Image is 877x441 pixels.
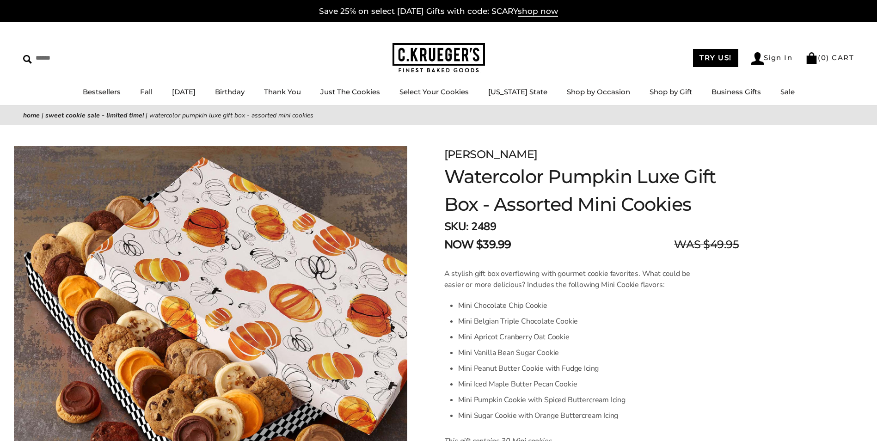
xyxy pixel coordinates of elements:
[23,111,40,120] a: Home
[215,87,245,96] a: Birthday
[393,43,485,73] img: C.KRUEGER'S
[319,6,558,17] a: Save 25% on select [DATE] Gifts with code: SCARYshop now
[567,87,630,96] a: Shop by Occasion
[264,87,301,96] a: Thank You
[471,219,496,234] span: 2489
[821,53,827,62] span: 0
[444,146,739,163] div: [PERSON_NAME]
[146,111,147,120] span: |
[45,111,144,120] a: Sweet Cookie Sale - Limited Time!
[399,87,469,96] a: Select Your Cookies
[458,392,697,408] li: Mini Pumpkin Cookie with Spiced Buttercream Icing
[458,313,697,329] li: Mini Belgian Triple Chocolate Cookie
[42,111,43,120] span: |
[488,87,547,96] a: [US_STATE] State
[711,87,761,96] a: Business Gifts
[23,110,854,121] nav: breadcrumbs
[444,268,697,290] p: A stylish gift box overflowing with gourmet cookie favorites. What could be easier or more delici...
[650,87,692,96] a: Shop by Gift
[751,52,793,65] a: Sign In
[674,236,739,253] span: WAS $49.95
[458,361,697,376] li: Mini Peanut Butter Cookie with Fudge Icing
[172,87,196,96] a: [DATE]
[320,87,380,96] a: Just The Cookies
[458,298,697,313] li: Mini Chocolate Chip Cookie
[149,111,313,120] span: Watercolor Pumpkin Luxe Gift Box - Assorted Mini Cookies
[458,345,697,361] li: Mini Vanilla Bean Sugar Cookie
[805,52,818,64] img: Bag
[23,51,133,65] input: Search
[444,219,469,234] strong: SKU:
[140,87,153,96] a: Fall
[83,87,121,96] a: Bestsellers
[518,6,558,17] span: shop now
[805,53,854,62] a: (0) CART
[751,52,764,65] img: Account
[23,55,32,64] img: Search
[444,236,511,253] span: NOW $39.99
[458,329,697,345] li: Mini Apricot Cranberry Oat Cookie
[458,376,697,392] li: Mini Iced Maple Butter Pecan Cookie
[444,163,739,218] h1: Watercolor Pumpkin Luxe Gift Box - Assorted Mini Cookies
[693,49,738,67] a: TRY US!
[780,87,795,96] a: Sale
[458,408,697,423] li: Mini Sugar Cookie with Orange Buttercream Icing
